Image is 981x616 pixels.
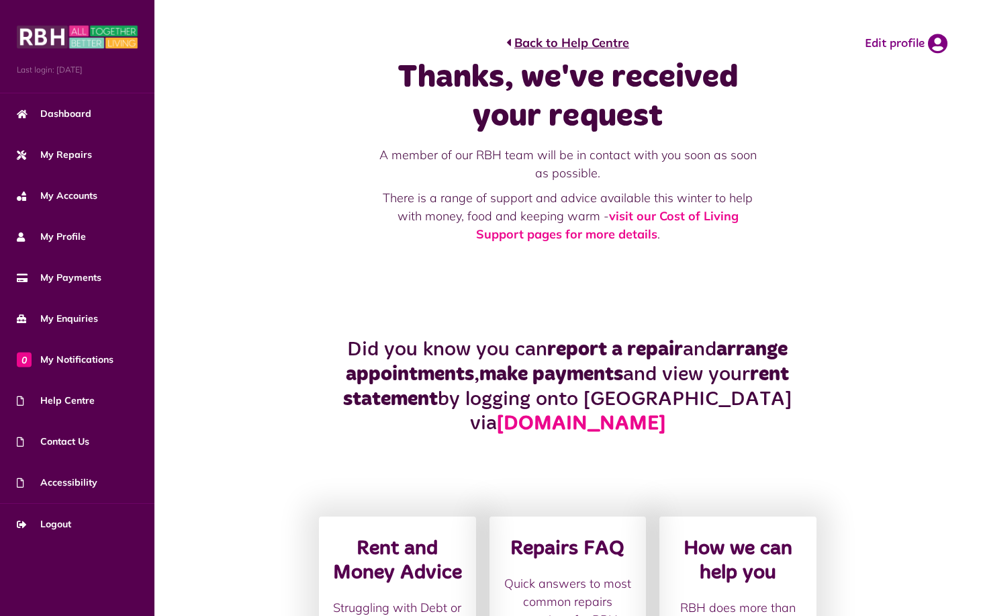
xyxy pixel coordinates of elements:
a: [DOMAIN_NAME] [497,414,665,434]
a: Edit profile [865,34,947,54]
span: My Profile [17,230,86,244]
span: My Enquiries [17,312,98,326]
span: Dashboard [17,107,91,121]
h3: How we can help you [673,537,803,585]
span: Help Centre [17,394,95,408]
h3: Rent and Money Advice [332,537,463,585]
h1: Thanks, we've received your request [375,58,761,136]
span: Logout [17,517,71,531]
span: My Payments [17,271,101,285]
strong: report a repair [547,339,683,359]
h2: Did you know you can and , and view your by logging onto [GEOGRAPHIC_DATA] via [312,337,823,436]
span: My Repairs [17,148,92,162]
span: Contact Us [17,435,89,449]
span: 0 [17,352,32,367]
span: My Accounts [17,189,97,203]
span: Accessibility [17,476,97,490]
h3: Repairs FAQ [503,537,633,561]
img: MyRBH [17,24,138,50]
span: Last login: [DATE] [17,64,138,76]
strong: make payments [479,364,623,384]
span: My Notifications [17,353,113,367]
p: There is a range of support and advice available this winter to help with money, food and keeping... [375,189,761,243]
a: Back to Help Centre [506,34,629,52]
p: A member of our RBH team will be in contact with you soon as soon as possible. [375,146,761,182]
